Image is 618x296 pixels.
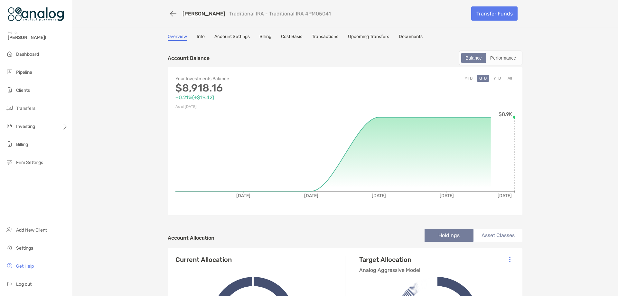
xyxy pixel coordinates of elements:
[399,34,423,41] a: Documents
[6,68,14,76] img: pipeline icon
[6,280,14,288] img: logout icon
[214,34,250,41] a: Account Settings
[6,86,14,94] img: clients icon
[175,75,345,83] p: Your Investments Balance
[259,34,271,41] a: Billing
[348,34,389,41] a: Upcoming Transfers
[6,50,14,58] img: dashboard icon
[6,140,14,148] img: billing icon
[471,6,518,21] a: Transfer Funds
[473,229,522,242] li: Asset Classes
[8,3,64,26] img: Zoe Logo
[462,53,485,62] div: Balance
[229,11,331,17] p: Traditional IRA - Traditional IRA 4PM05041
[459,51,522,65] div: segmented control
[175,103,345,111] p: As of [DATE]
[16,245,33,251] span: Settings
[6,104,14,112] img: transfers icon
[6,226,14,234] img: add_new_client icon
[16,106,35,111] span: Transfers
[498,193,512,198] tspan: [DATE]
[359,266,420,274] p: Analog Aggressive Model
[168,34,187,41] a: Overview
[16,263,34,269] span: Get Help
[372,193,386,198] tspan: [DATE]
[16,227,47,233] span: Add New Client
[197,34,205,41] a: Info
[16,160,43,165] span: Firm Settings
[281,34,302,41] a: Cost Basis
[477,75,489,82] button: QTD
[16,282,32,287] span: Log out
[440,193,454,198] tspan: [DATE]
[183,11,225,17] a: [PERSON_NAME]
[175,84,345,92] p: $8,918.16
[359,256,420,263] h4: Target Allocation
[8,35,68,40] span: [PERSON_NAME]!
[425,229,473,242] li: Holdings
[175,93,345,101] p: +0.21% ( +$19.42 )
[16,88,30,93] span: Clients
[499,111,512,117] tspan: $8.9K
[462,75,475,82] button: MTD
[491,75,503,82] button: YTD
[304,193,318,198] tspan: [DATE]
[16,70,32,75] span: Pipeline
[168,54,210,62] p: Account Balance
[6,244,14,252] img: settings icon
[16,124,35,129] span: Investing
[6,262,14,270] img: get-help icon
[312,34,338,41] a: Transactions
[6,158,14,166] img: firm-settings icon
[175,256,232,263] h4: Current Allocation
[16,142,28,147] span: Billing
[487,53,520,62] div: Performance
[16,52,39,57] span: Dashboard
[505,75,515,82] button: All
[6,122,14,130] img: investing icon
[509,257,510,263] img: Icon List Menu
[236,193,250,198] tspan: [DATE]
[168,235,214,241] h4: Account Allocation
